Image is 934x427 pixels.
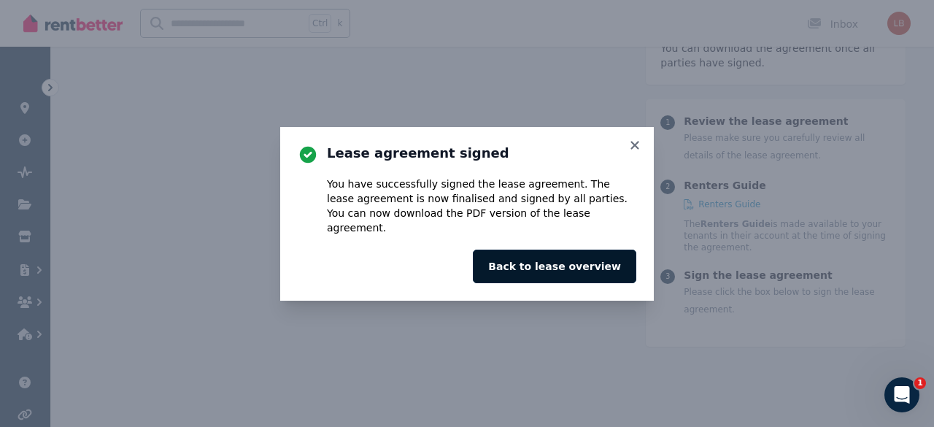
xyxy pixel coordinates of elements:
[327,177,636,235] div: You have successfully signed the lease agreement. The lease agreement is now . You can now downlo...
[884,377,919,412] iframe: Intercom live chat
[473,250,636,283] button: Back to lease overview
[452,193,625,204] span: finalised and signed by all parties
[914,377,926,389] span: 1
[327,145,636,162] h3: Lease agreement signed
